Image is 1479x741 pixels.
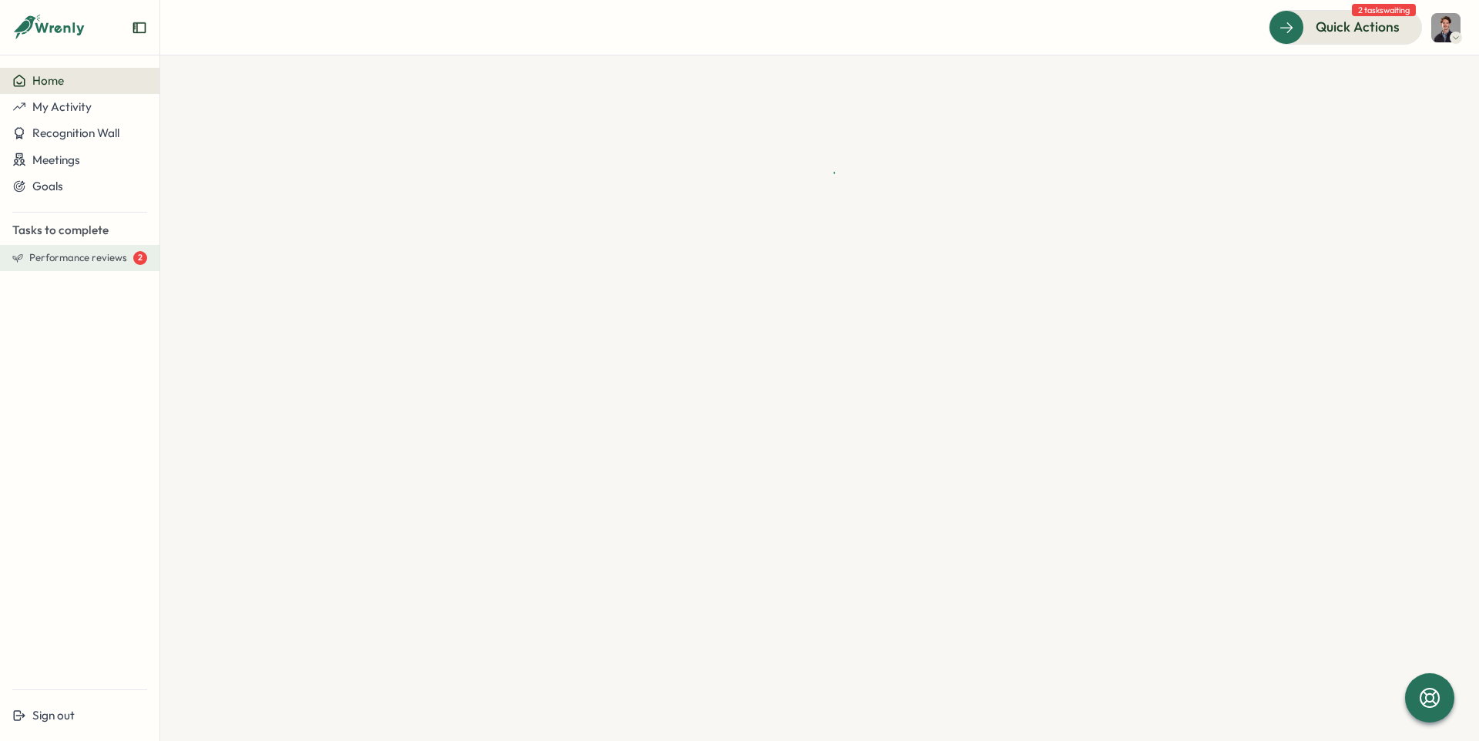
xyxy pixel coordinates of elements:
span: Meetings [32,153,80,167]
button: Expand sidebar [132,20,147,35]
span: Recognition Wall [32,126,119,140]
span: Quick Actions [1316,17,1400,37]
span: Goals [32,179,63,193]
p: Tasks to complete [12,222,147,239]
div: 2 [133,251,147,265]
span: Home [32,73,64,88]
img: Dionisio Arredondo [1431,13,1461,42]
span: 2 tasks waiting [1352,4,1416,16]
span: My Activity [32,99,92,114]
span: Performance reviews [29,251,127,265]
span: Sign out [32,708,75,723]
button: Quick Actions [1269,10,1422,44]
